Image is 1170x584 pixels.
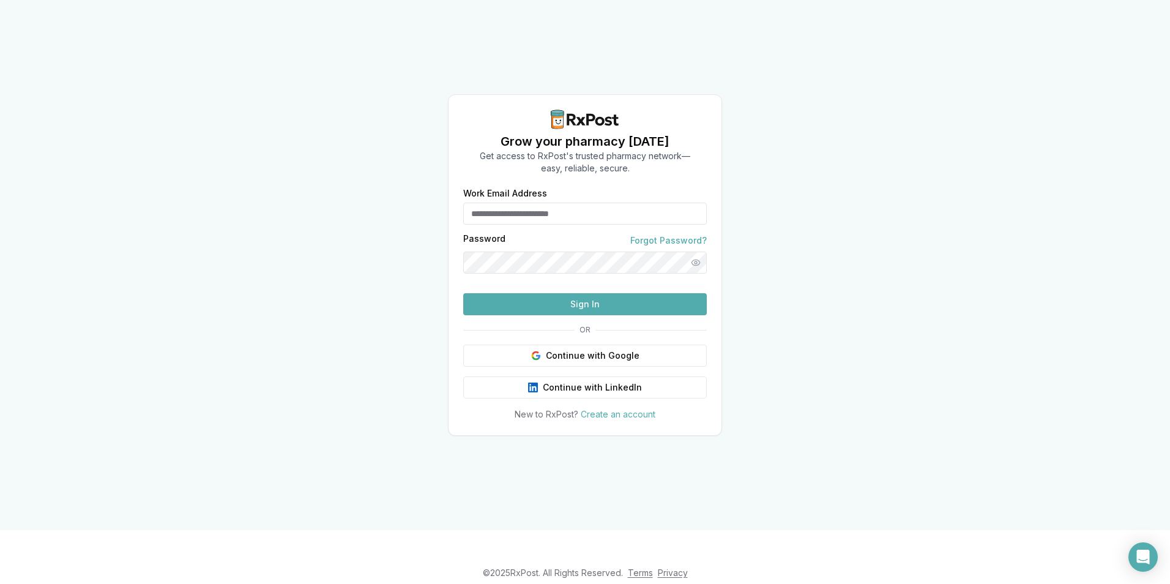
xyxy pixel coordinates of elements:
p: Get access to RxPost's trusted pharmacy network— easy, reliable, secure. [480,150,690,174]
button: Show password [685,252,707,274]
label: Password [463,234,505,247]
button: Continue with LinkedIn [463,376,707,399]
a: Create an account [581,409,655,419]
button: Continue with Google [463,345,707,367]
img: LinkedIn [528,383,538,392]
label: Work Email Address [463,189,707,198]
a: Privacy [658,567,688,578]
h1: Grow your pharmacy [DATE] [480,133,690,150]
a: Forgot Password? [630,234,707,247]
img: RxPost Logo [546,110,624,129]
button: Sign In [463,293,707,315]
div: Open Intercom Messenger [1128,542,1158,572]
img: Google [531,351,541,361]
span: New to RxPost? [515,409,578,419]
a: Terms [628,567,653,578]
span: OR [575,325,595,335]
